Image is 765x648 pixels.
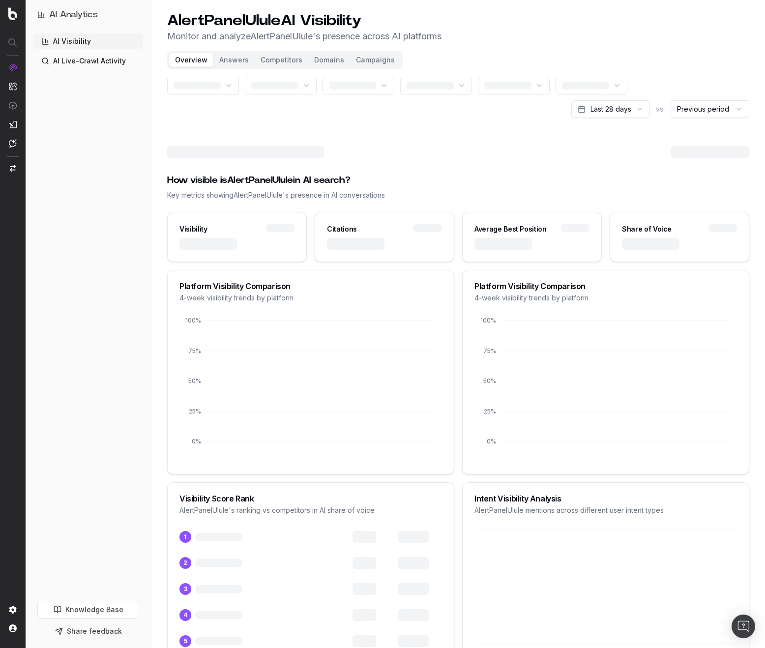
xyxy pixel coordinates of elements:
img: Setting [9,606,17,614]
div: 4-week visibility trends by platform [474,293,737,303]
img: My account [9,624,17,632]
tspan: 25% [484,408,496,415]
div: AlertPanelUlule 's ranking vs competitors in AI share of voice [179,505,442,515]
tspan: 25% [189,408,201,415]
tspan: 100% [480,317,496,324]
span: vs. [656,104,665,114]
div: Platform Visibility Comparison [474,282,737,290]
img: Studio [9,120,17,128]
a: AI Visibility [33,33,143,49]
div: Key metrics showing AlertPanelUlule 's presence in AI conversations [167,190,749,200]
tspan: 100% [185,317,201,324]
span: 4 [179,609,191,621]
tspan: 75% [188,347,201,354]
img: Activation [9,101,17,110]
p: Monitor and analyze AlertPanelUlule 's presence across AI platforms [167,29,441,43]
button: Share feedback [37,622,139,640]
span: 5 [179,635,191,647]
tspan: 50% [483,377,496,384]
span: 1 [179,531,191,543]
button: Competitors [255,53,308,67]
button: Answers [213,53,255,67]
tspan: 0% [192,438,201,445]
div: Citations [327,224,357,234]
a: AI Live-Crawl Activity [33,53,143,69]
h1: AlertPanelUlule AI Visibility [167,12,441,29]
div: Visibility Score Rank [179,495,442,502]
button: AI Analytics [37,8,139,22]
button: Domains [308,53,350,67]
button: Overview [169,53,213,67]
div: 4-week visibility trends by platform [179,293,442,303]
tspan: 50% [188,377,201,384]
div: How visible is AlertPanelUlule in AI search? [167,174,749,187]
tspan: 0% [487,438,496,445]
div: Share of Voice [622,224,672,234]
img: Intelligence [9,82,17,90]
a: Knowledge Base [37,601,139,619]
img: Switch project [10,165,16,172]
div: Visibility [179,224,207,234]
div: Platform Visibility Comparison [179,282,442,290]
button: Campaigns [350,53,401,67]
h1: AI Analytics [49,8,98,22]
div: Average Best Position [474,224,547,234]
div: Open Intercom Messenger [732,615,755,638]
span: 2 [179,557,191,569]
div: AlertPanelUlule mentions across different user intent types [474,505,737,515]
div: Intent Visibility Analysis [474,495,737,502]
tspan: 75% [483,347,496,354]
img: Botify logo [8,7,17,20]
img: Assist [9,139,17,147]
img: Analytics [9,63,17,71]
span: 3 [179,583,191,595]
